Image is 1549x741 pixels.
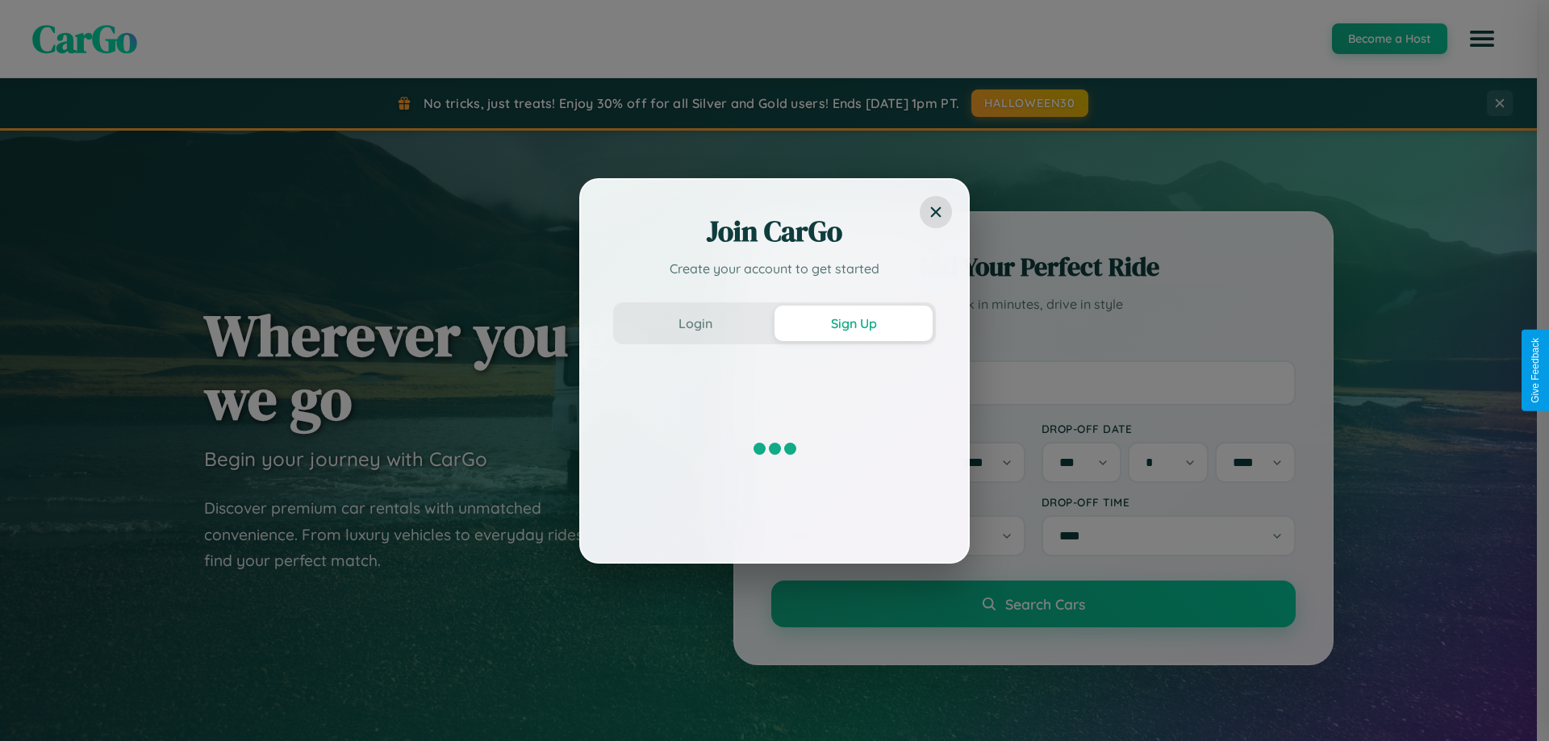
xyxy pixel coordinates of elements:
h2: Join CarGo [613,212,936,251]
p: Create your account to get started [613,259,936,278]
div: Give Feedback [1530,338,1541,403]
button: Login [616,306,774,341]
iframe: Intercom live chat [16,686,55,725]
button: Sign Up [774,306,933,341]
